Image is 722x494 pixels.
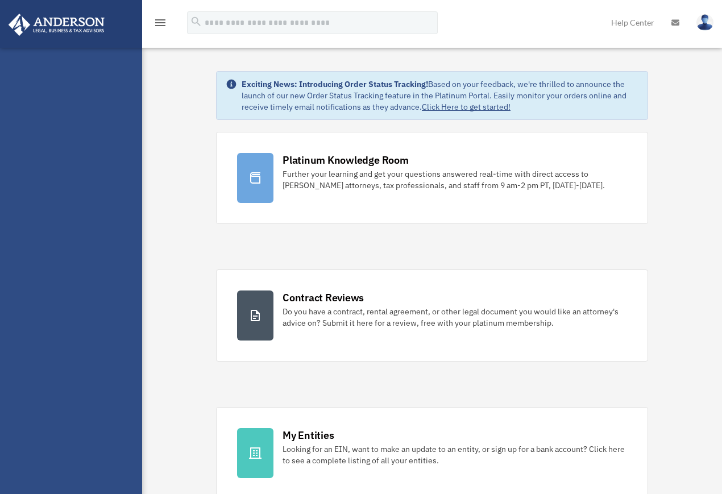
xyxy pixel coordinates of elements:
div: Do you have a contract, rental agreement, or other legal document you would like an attorney's ad... [283,306,627,329]
i: search [190,15,202,28]
div: Looking for an EIN, want to make an update to an entity, or sign up for a bank account? Click her... [283,443,627,466]
div: Platinum Knowledge Room [283,153,409,167]
i: menu [153,16,167,30]
div: Based on your feedback, we're thrilled to announce the launch of our new Order Status Tracking fe... [242,78,638,113]
div: Further your learning and get your questions answered real-time with direct access to [PERSON_NAM... [283,168,627,191]
div: My Entities [283,428,334,442]
div: Contract Reviews [283,290,364,305]
strong: Exciting News: Introducing Order Status Tracking! [242,79,428,89]
a: Contract Reviews Do you have a contract, rental agreement, or other legal document you would like... [216,269,648,362]
a: Platinum Knowledge Room Further your learning and get your questions answered real-time with dire... [216,132,648,224]
img: User Pic [696,14,713,31]
a: menu [153,20,167,30]
img: Anderson Advisors Platinum Portal [5,14,108,36]
a: Click Here to get started! [422,102,511,112]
